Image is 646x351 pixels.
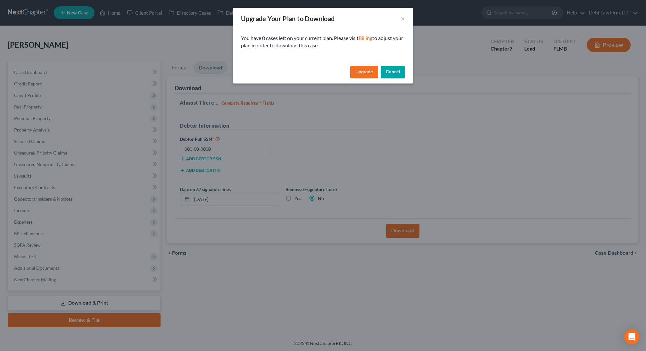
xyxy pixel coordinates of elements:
button: × [401,15,405,22]
button: Cancel [381,66,405,79]
a: Upgrade [350,66,378,79]
p: You have 0 cases left on your current plan. Please visit to adjust your plan in order to download... [241,35,405,49]
div: Upgrade Your Plan to Download [241,14,335,23]
a: Billing [359,35,372,41]
div: Open Intercom Messenger [624,329,640,345]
